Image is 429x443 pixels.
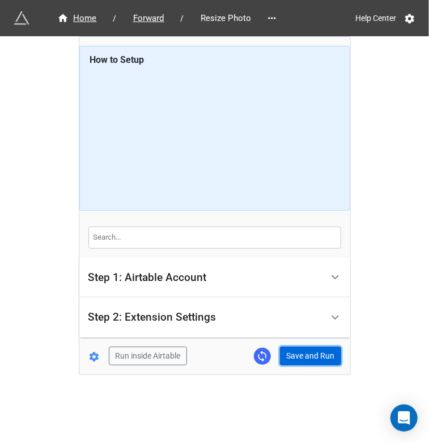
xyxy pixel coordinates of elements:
[88,312,216,323] div: Step 2: Extension Settings
[14,10,29,26] img: miniextensions-icon.73ae0678.png
[109,347,187,366] button: Run inside Airtable
[390,404,418,432] div: Open Intercom Messenger
[90,54,144,65] b: How to Setup
[90,71,339,201] iframe: How to Resize Images on Airtable in Bulk!
[280,347,341,366] button: Save and Run
[79,258,350,298] div: Step 1: Airtable Account
[57,12,97,25] div: Home
[88,272,207,283] div: Step 1: Airtable Account
[121,11,176,25] a: Forward
[88,227,341,248] input: Search...
[194,12,258,25] span: Resize Photo
[79,297,350,338] div: Step 2: Extension Settings
[45,11,109,25] a: Home
[113,12,117,24] li: /
[347,8,404,28] a: Help Center
[254,348,271,365] a: Sync Base Structure
[126,12,171,25] span: Forward
[45,11,263,25] nav: breadcrumb
[181,12,184,24] li: /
